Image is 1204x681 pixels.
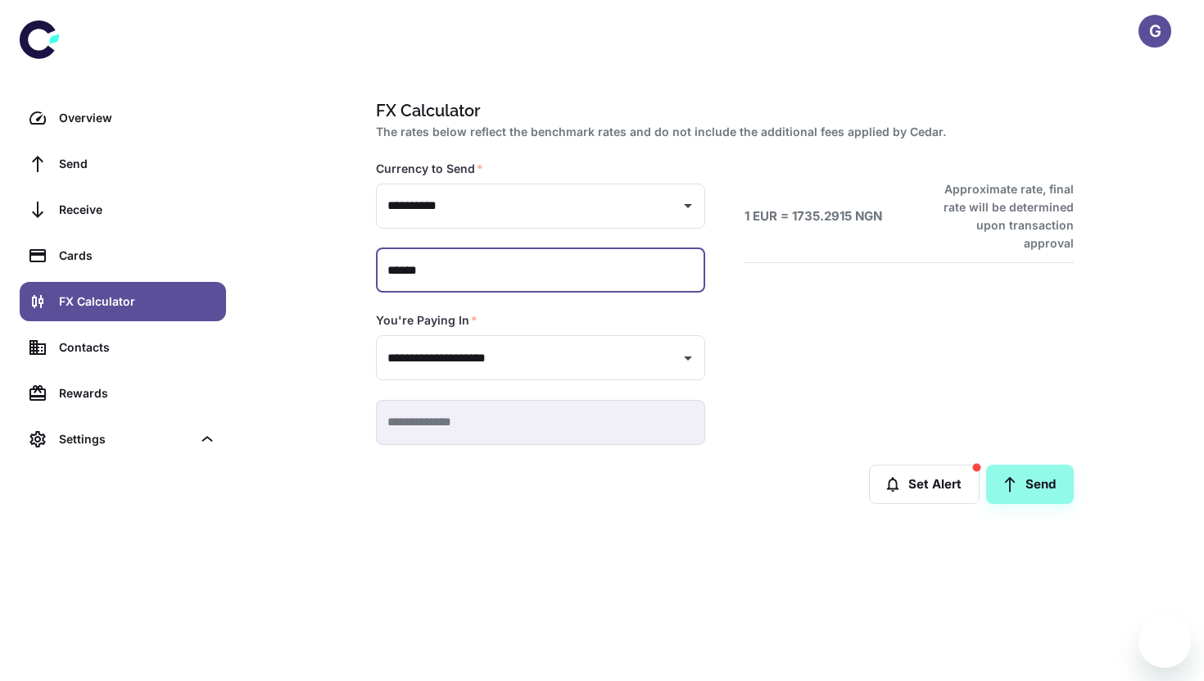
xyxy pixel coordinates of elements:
[59,293,216,311] div: FX Calculator
[677,347,699,370] button: Open
[59,155,216,173] div: Send
[20,98,226,138] a: Overview
[1138,615,1191,668] iframe: Button to launch messaging window
[745,207,882,226] h6: 1 EUR = 1735.2915 NGN
[59,201,216,219] div: Receive
[20,374,226,413] a: Rewards
[376,98,1067,123] h1: FX Calculator
[926,180,1074,252] h6: Approximate rate, final rate will be determined upon transaction approval
[20,144,226,184] a: Send
[20,236,226,275] a: Cards
[376,161,483,177] label: Currency to Send
[1138,15,1171,48] button: G
[869,465,980,504] button: Set Alert
[59,430,192,448] div: Settings
[59,338,216,356] div: Contacts
[986,465,1074,504] a: Send
[376,312,478,329] label: You're Paying In
[20,190,226,229] a: Receive
[59,384,216,402] div: Rewards
[677,194,699,217] button: Open
[20,420,226,459] div: Settings
[20,282,226,321] a: FX Calculator
[59,109,216,127] div: Overview
[20,328,226,367] a: Contacts
[59,247,216,265] div: Cards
